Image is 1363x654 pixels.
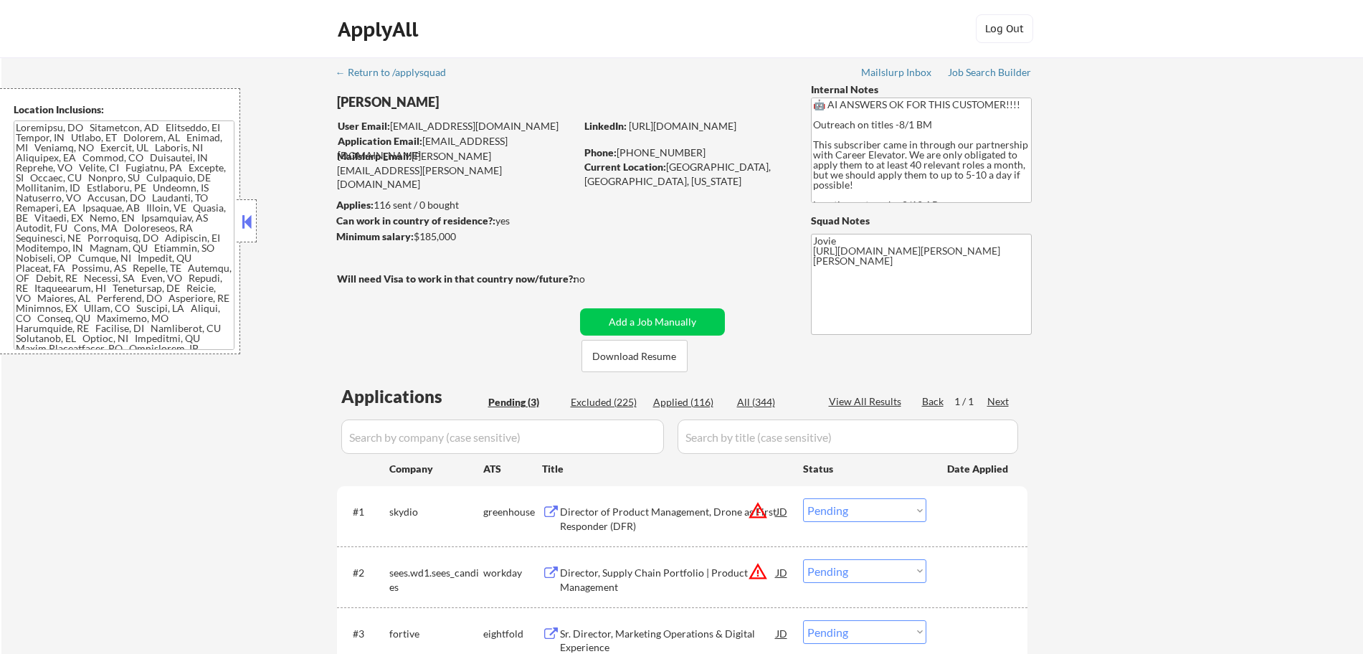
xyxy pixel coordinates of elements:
strong: Application Email: [338,135,422,147]
strong: Can work in country of residence?: [336,214,495,227]
div: View All Results [829,394,906,409]
strong: Current Location: [584,161,666,173]
input: Search by company (case sensitive) [341,420,664,454]
div: [EMAIL_ADDRESS][DOMAIN_NAME] [338,134,575,162]
div: 1 / 1 [954,394,987,409]
button: Download Resume [581,340,688,372]
div: Back [922,394,945,409]
div: fortive [389,627,483,641]
div: greenhouse [483,505,542,519]
div: Next [987,394,1010,409]
strong: Minimum salary: [336,230,414,242]
div: #2 [353,566,378,580]
div: [PERSON_NAME] [337,93,632,111]
div: Date Applied [947,462,1010,476]
div: Squad Notes [811,214,1032,228]
div: [PHONE_NUMBER] [584,146,787,160]
div: JD [775,498,789,524]
div: Excluded (225) [571,395,642,409]
strong: LinkedIn: [584,120,627,132]
a: ← Return to /applysquad [336,67,460,81]
button: warning_amber [748,501,768,521]
strong: Applies: [336,199,374,211]
strong: User Email: [338,120,390,132]
div: Director, Supply Chain Portfolio | Product Management [560,566,777,594]
div: Status [803,455,926,481]
div: [GEOGRAPHIC_DATA], [GEOGRAPHIC_DATA], [US_STATE] [584,160,787,188]
div: ApplyAll [338,17,422,42]
div: Mailslurp Inbox [861,67,933,77]
input: Search by title (case sensitive) [678,420,1018,454]
div: JD [775,620,789,646]
div: JD [775,559,789,585]
div: yes [336,214,571,228]
div: ATS [483,462,542,476]
button: Log Out [976,14,1033,43]
div: skydio [389,505,483,519]
button: warning_amber [748,561,768,582]
a: Job Search Builder [948,67,1032,81]
div: Company [389,462,483,476]
div: Director of Product Management, Drone as First Responder (DFR) [560,505,777,533]
div: Internal Notes [811,82,1032,97]
a: [URL][DOMAIN_NAME] [629,120,736,132]
strong: Will need Visa to work in that country now/future?: [337,272,576,285]
div: [EMAIL_ADDRESS][DOMAIN_NAME] [338,119,575,133]
div: [PERSON_NAME][EMAIL_ADDRESS][PERSON_NAME][DOMAIN_NAME] [337,149,575,191]
div: eightfold [483,627,542,641]
a: Mailslurp Inbox [861,67,933,81]
div: Applied (116) [653,395,725,409]
button: Add a Job Manually [580,308,725,336]
div: workday [483,566,542,580]
div: sees.wd1.sees_candies [389,566,483,594]
div: $185,000 [336,229,575,244]
strong: Mailslurp Email: [337,150,412,162]
div: ← Return to /applysquad [336,67,460,77]
div: Pending (3) [488,395,560,409]
strong: Phone: [584,146,617,158]
div: Location Inclusions: [14,103,234,117]
div: Applications [341,388,483,405]
div: Job Search Builder [948,67,1032,77]
div: 116 sent / 0 bought [336,198,575,212]
div: #1 [353,505,378,519]
div: no [574,272,614,286]
div: #3 [353,627,378,641]
div: Title [542,462,789,476]
div: All (344) [737,395,809,409]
